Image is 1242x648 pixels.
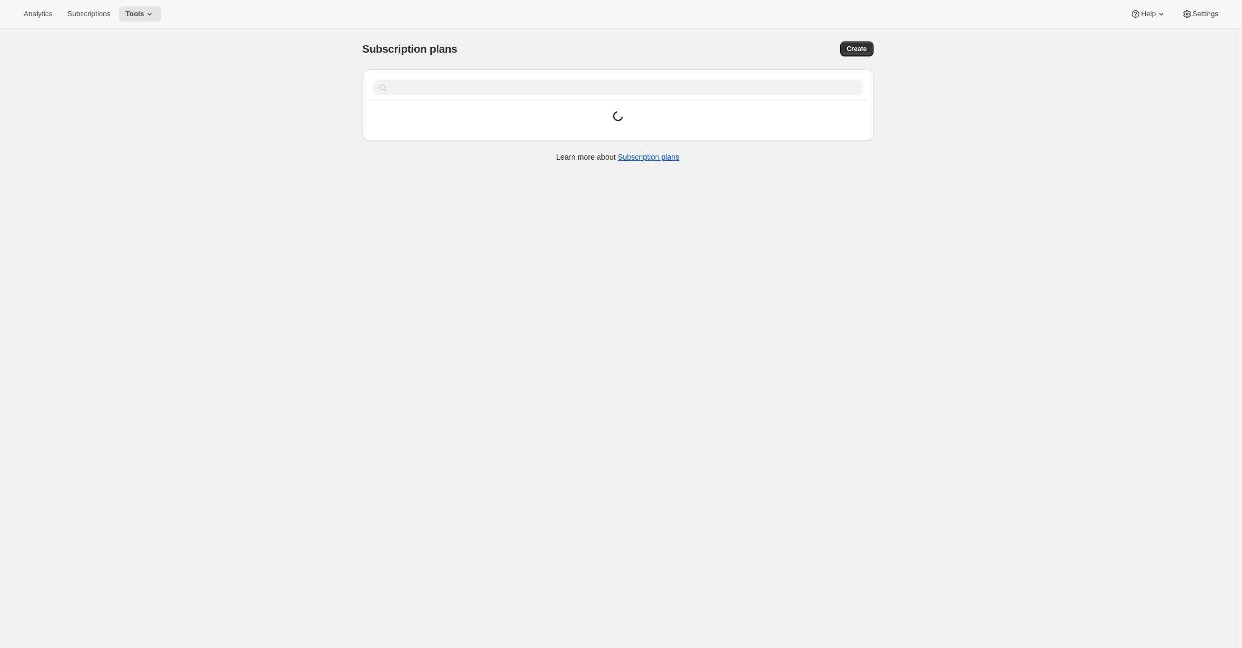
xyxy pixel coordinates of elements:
[61,6,117,22] button: Subscriptions
[17,6,59,22] button: Analytics
[1175,6,1225,22] button: Settings
[1124,6,1173,22] button: Help
[618,153,679,161] a: Subscription plans
[119,6,161,22] button: Tools
[840,41,873,56] button: Create
[24,10,52,18] span: Analytics
[1193,10,1218,18] span: Settings
[847,45,867,53] span: Create
[1141,10,1155,18] span: Help
[125,10,144,18] span: Tools
[556,152,679,162] p: Learn more about
[363,43,457,55] span: Subscription plans
[67,10,110,18] span: Subscriptions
